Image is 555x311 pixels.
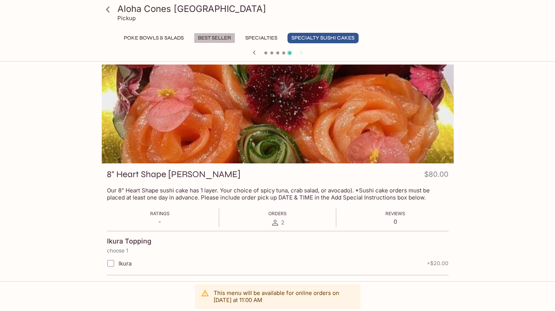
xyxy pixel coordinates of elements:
[268,211,287,216] span: Orders
[281,219,284,226] span: 2
[117,15,136,22] p: Pickup
[107,169,240,180] h3: 8" Heart Shape [PERSON_NAME]
[102,65,454,163] div: 8" Heart Shape Sushi Cake
[287,33,359,43] button: Specialty Sushi Cakes
[119,260,132,267] span: Ikura
[120,33,188,43] button: Poke Bowls & Salads
[214,289,354,304] p: This menu will be available for online orders on [DATE] at 11:00 AM
[241,33,281,43] button: Specialties
[150,211,170,216] span: Ratings
[385,211,405,216] span: Reviews
[117,3,451,15] h3: Aloha Cones [GEOGRAPHIC_DATA]
[385,218,405,225] p: 0
[427,260,448,266] span: + $20.00
[424,169,448,183] h4: $80.00
[194,33,235,43] button: Best Seller
[107,248,448,254] p: choose 1
[150,218,170,225] p: -
[107,187,448,201] p: Our 8" Heart Shape sushi cake has 1 layer. Your choice of spicy tuna, crab salad, or avocado). *S...
[107,237,151,245] h4: Ikura Topping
